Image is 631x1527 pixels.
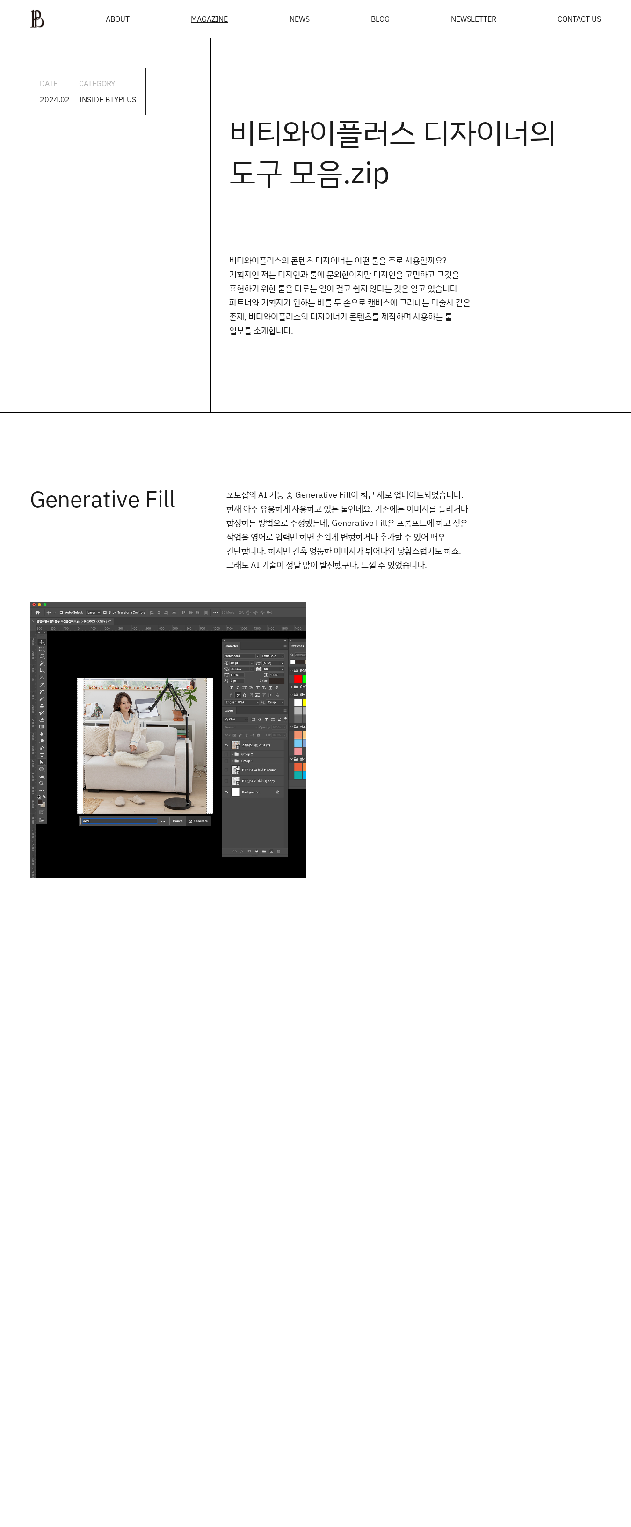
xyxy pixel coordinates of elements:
[191,15,228,23] div: MAGAZINE
[558,15,601,22] a: CONTACT US
[451,15,496,22] a: NEWSLETTER
[30,9,44,28] img: ba379d5522eb3.png
[325,1275,602,1331] div: 프리미어나 애프터 이펙트처럼 다양한 효과를 자유자재로 활용할 수는 없지만 포토샵에서도 충분히 임팩트를 줄 수 있습니다. 콘텐츠에서 강조하고 싶은 부분에 사용한다면 자칫 단조로...
[210,38,631,223] h2: 비티와이플러스 디자이너의 도구 모음.zip
[106,15,130,22] a: ABOUT
[79,94,136,106] div: INSIDE BTYPLUS
[229,253,471,337] p: 비티와이플러스의 콘텐츠 디자이너는 어떤 툴을 주로 사용할까요? 기획자인 저는 디자인과 툴에 문외한이지만 디자인을 고민하고 그것을 표현하기 위한 툴을 다루는 일이 결코 쉽지 않...
[226,487,470,572] p: 포토샵의 AI 기능 중 Generative Fill이 최근 새로 업데이트되었습니다. 현재 아주 유용하게 사용하고 있는 툴인데요. 기존에는 이미지를 늘리거나 합성하는 방법으로 ...
[40,94,70,106] div: 2024.02
[79,78,136,90] div: CATEGORY
[30,602,306,878] img: eddccc4d2920a.jpg
[30,487,208,572] h3: Generative Fill
[40,78,70,90] div: DATE
[371,15,390,22] a: BLOG
[290,15,310,22] a: NEWS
